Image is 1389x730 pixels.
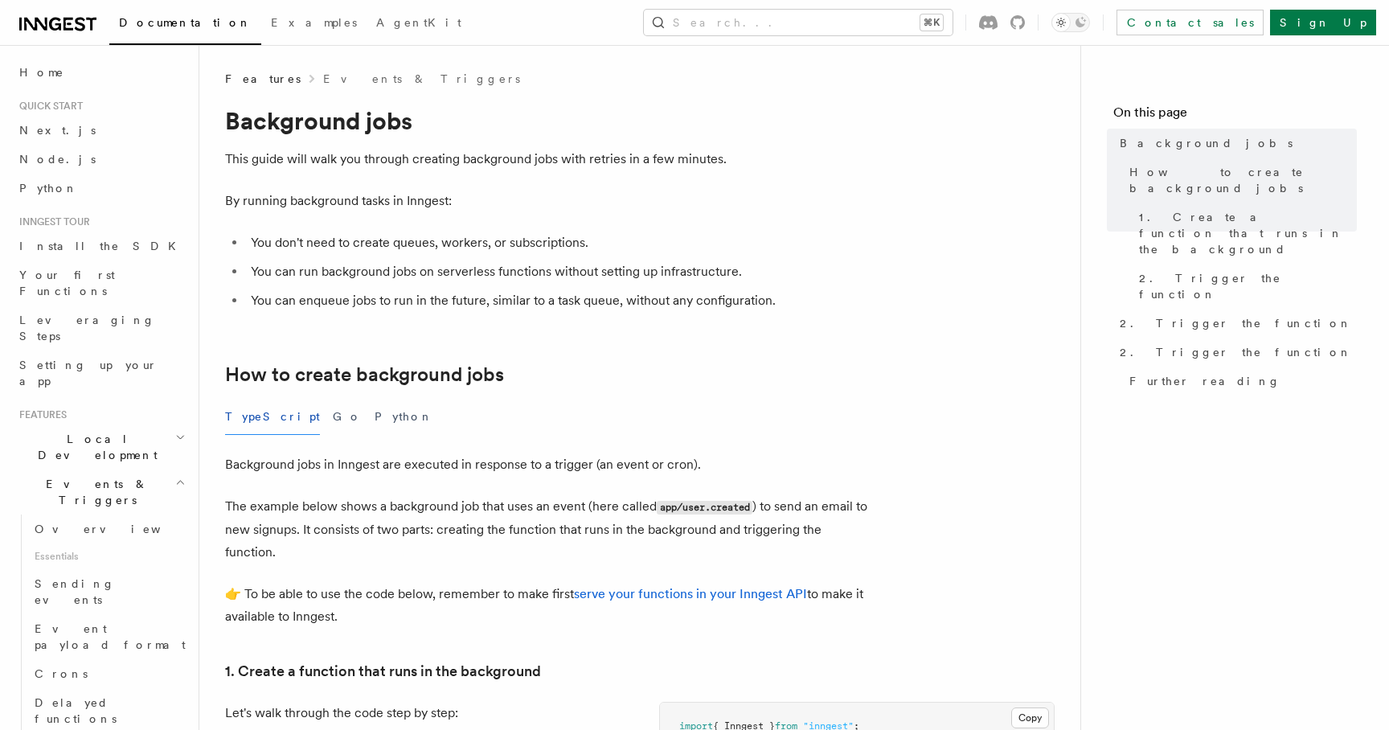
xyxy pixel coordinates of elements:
[19,359,158,388] span: Setting up your app
[225,71,301,87] span: Features
[1133,264,1357,309] a: 2. Trigger the function
[376,16,461,29] span: AgentKit
[574,586,807,601] a: serve your functions in your Inngest API
[323,71,520,87] a: Events & Triggers
[19,182,78,195] span: Python
[1270,10,1376,35] a: Sign Up
[13,100,83,113] span: Quick start
[13,306,189,351] a: Leveraging Steps
[13,470,189,515] button: Events & Triggers
[333,399,362,435] button: Go
[119,16,252,29] span: Documentation
[13,431,175,463] span: Local Development
[225,453,868,476] p: Background jobs in Inngest are executed in response to a trigger (an event or cron).
[13,58,189,87] a: Home
[28,614,189,659] a: Event payload format
[1113,309,1357,338] a: 2. Trigger the function
[1011,707,1049,728] button: Copy
[367,5,471,43] a: AgentKit
[644,10,953,35] button: Search...⌘K
[13,476,175,508] span: Events & Triggers
[261,5,367,43] a: Examples
[1120,135,1293,151] span: Background jobs
[1120,315,1352,331] span: 2. Trigger the function
[1129,373,1280,389] span: Further reading
[13,260,189,306] a: Your first Functions
[35,667,88,680] span: Crons
[19,269,115,297] span: Your first Functions
[225,495,868,564] p: The example below shows a background job that uses an event (here called ) to send an email to ne...
[13,116,189,145] a: Next.js
[657,501,752,515] code: app/user.created
[1120,344,1352,360] span: 2. Trigger the function
[225,660,541,683] a: 1. Create a function that runs in the background
[13,215,90,228] span: Inngest tour
[920,14,943,31] kbd: ⌘K
[1139,270,1357,302] span: 2. Trigger the function
[19,124,96,137] span: Next.js
[1133,203,1357,264] a: 1. Create a function that runs in the background
[13,408,67,421] span: Features
[1113,103,1357,129] h4: On this page
[19,153,96,166] span: Node.js
[225,106,868,135] h1: Background jobs
[271,16,357,29] span: Examples
[13,351,189,396] a: Setting up your app
[225,399,320,435] button: TypeScript
[1139,209,1357,257] span: 1. Create a function that runs in the background
[19,240,186,252] span: Install the SDK
[246,260,868,283] li: You can run background jobs on serverless functions without setting up infrastructure.
[225,363,504,386] a: How to create background jobs
[35,696,117,725] span: Delayed functions
[35,622,186,651] span: Event payload format
[28,659,189,688] a: Crons
[28,569,189,614] a: Sending events
[109,5,261,45] a: Documentation
[225,702,621,724] p: Let's walk through the code step by step:
[225,190,868,212] p: By running background tasks in Inngest:
[1117,10,1264,35] a: Contact sales
[1113,129,1357,158] a: Background jobs
[19,64,64,80] span: Home
[19,314,155,342] span: Leveraging Steps
[1129,164,1357,196] span: How to create background jobs
[13,424,189,470] button: Local Development
[1123,367,1357,396] a: Further reading
[225,583,868,628] p: 👉 To be able to use the code below, remember to make first to make it available to Inngest.
[13,174,189,203] a: Python
[1123,158,1357,203] a: How to create background jobs
[246,289,868,312] li: You can enqueue jobs to run in the future, similar to a task queue, without any configuration.
[28,543,189,569] span: Essentials
[35,577,115,606] span: Sending events
[246,232,868,254] li: You don't need to create queues, workers, or subscriptions.
[13,145,189,174] a: Node.js
[375,399,433,435] button: Python
[1051,13,1090,32] button: Toggle dark mode
[225,148,868,170] p: This guide will walk you through creating background jobs with retries in a few minutes.
[28,515,189,543] a: Overview
[13,232,189,260] a: Install the SDK
[1113,338,1357,367] a: 2. Trigger the function
[35,523,200,535] span: Overview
